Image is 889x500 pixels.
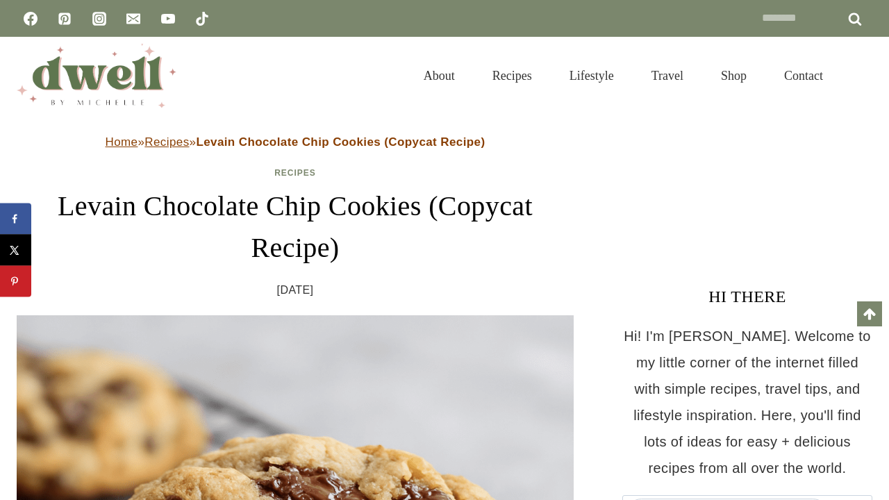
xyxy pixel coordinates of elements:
a: Contact [765,51,842,100]
h3: HI THERE [622,284,872,309]
p: Hi! I'm [PERSON_NAME]. Welcome to my little corner of the internet filled with simple recipes, tr... [622,323,872,481]
img: DWELL by michelle [17,44,176,108]
a: Recipes [144,135,189,149]
a: Scroll to top [857,301,882,326]
span: » » [106,135,485,149]
nav: Primary Navigation [405,51,842,100]
a: TikTok [188,5,216,33]
a: Recipes [274,168,316,178]
button: View Search Form [849,64,872,87]
a: Shop [702,51,765,100]
a: Lifestyle [551,51,633,100]
time: [DATE] [277,280,314,301]
a: Recipes [474,51,551,100]
strong: Levain Chocolate Chip Cookies (Copycat Recipe) [196,135,485,149]
a: Email [119,5,147,33]
h1: Levain Chocolate Chip Cookies (Copycat Recipe) [17,185,574,269]
a: About [405,51,474,100]
a: Travel [633,51,702,100]
a: YouTube [154,5,182,33]
a: Home [106,135,138,149]
a: Pinterest [51,5,78,33]
a: Instagram [85,5,113,33]
a: Facebook [17,5,44,33]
